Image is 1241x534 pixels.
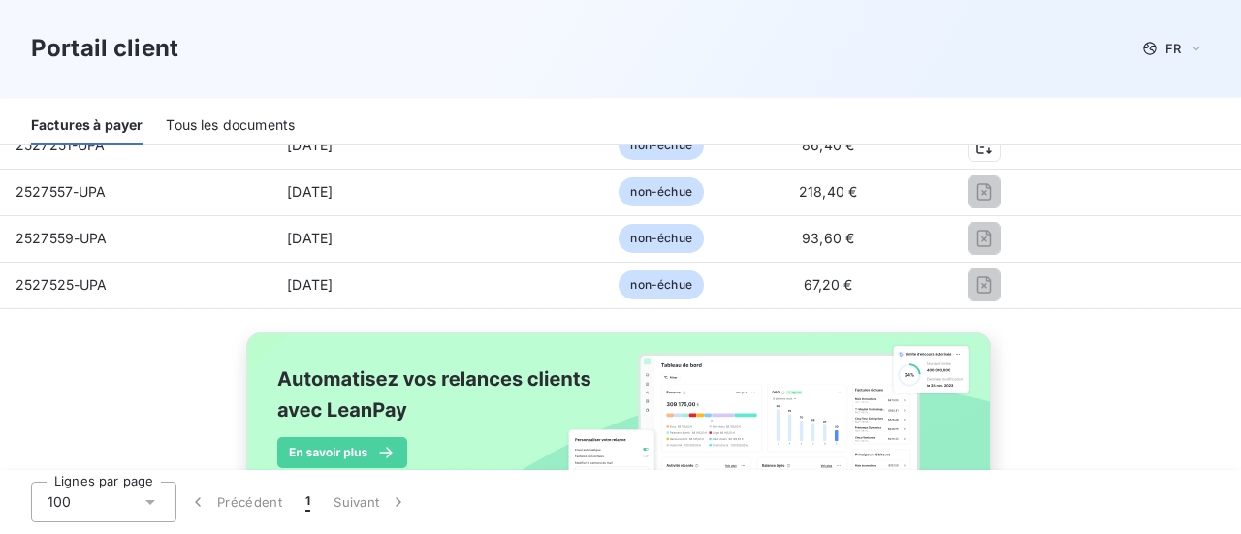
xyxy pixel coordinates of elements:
[619,224,703,253] span: non-échue
[619,270,703,299] span: non-échue
[287,276,333,293] span: [DATE]
[287,183,333,200] span: [DATE]
[294,482,322,522] button: 1
[619,177,703,206] span: non-échue
[322,482,420,522] button: Suivant
[16,276,108,293] span: 2527525-UPA
[31,31,178,66] h3: Portail client
[1165,41,1181,56] span: FR
[799,183,857,200] span: 218,40 €
[166,105,295,145] div: Tous les documents
[305,492,310,512] span: 1
[16,183,107,200] span: 2527557-UPA
[16,230,108,246] span: 2527559-UPA
[287,230,333,246] span: [DATE]
[48,492,71,512] span: 100
[804,276,853,293] span: 67,20 €
[176,482,294,522] button: Précédent
[802,230,854,246] span: 93,60 €
[619,131,703,160] span: non-échue
[31,105,143,145] div: Factures à payer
